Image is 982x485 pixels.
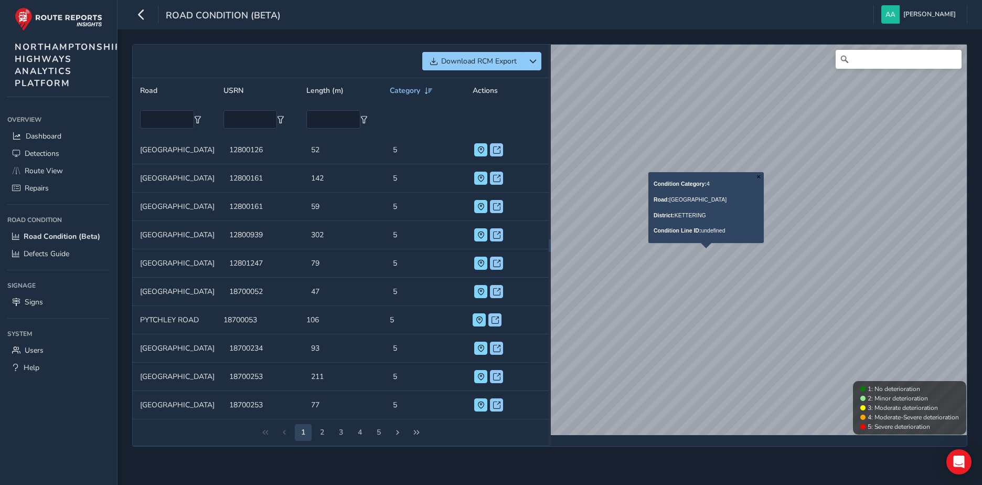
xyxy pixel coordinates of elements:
button: Page 5 [351,424,368,441]
td: 77 [304,391,386,419]
td: 12800161 [222,193,304,221]
span: 2: Minor deterioration [868,394,928,403]
td: 18700253 [222,363,304,391]
a: Signs [7,293,110,311]
div: Signage [7,278,110,293]
td: [GEOGRAPHIC_DATA] [133,193,222,221]
span: Repairs [25,183,49,193]
div: System [7,326,110,342]
td: 5 [386,334,467,363]
span: Category [390,86,420,96]
td: 18700053 [216,306,300,334]
span: Road [140,86,157,96]
td: 12801247 [222,249,304,278]
td: 93 [304,334,386,363]
a: Users [7,342,110,359]
div: Overview [7,112,110,128]
div: Open Intercom Messenger [946,449,972,475]
span: [GEOGRAPHIC_DATA] [669,196,727,203]
td: 302 [304,221,386,249]
button: Filter [360,116,368,123]
button: [PERSON_NAME] [881,5,959,24]
span: undefined [701,227,725,234]
td: 211 [304,363,386,391]
button: Page 2 [295,424,312,441]
button: Download RCM Export [422,52,524,70]
span: KETTERING [675,212,706,218]
button: Page 6 [370,424,387,441]
td: 18700234 [222,334,304,363]
td: [GEOGRAPHIC_DATA] [133,164,222,193]
td: 12800939 [222,221,304,249]
td: [GEOGRAPHIC_DATA] [133,249,222,278]
td: 47 [304,278,386,306]
a: Dashboard [7,128,110,145]
td: [GEOGRAPHIC_DATA] [133,334,222,363]
input: Search [836,50,962,69]
span: 3: Moderate deterioration [868,404,938,412]
span: Users [25,345,44,355]
td: 5 [386,221,467,249]
button: Page 3 [314,424,330,441]
td: [GEOGRAPHIC_DATA] [133,391,222,419]
span: Defects Guide [24,249,69,259]
span: Actions [473,86,498,96]
td: 5 [386,391,467,419]
span: [PERSON_NAME] [903,5,956,24]
td: 5 [386,136,467,164]
p: Road: [654,196,759,204]
td: 106 [299,306,382,334]
span: Detections [25,149,59,159]
p: Condition Category: [654,180,759,188]
td: 5 [386,278,467,306]
td: 52 [304,136,386,164]
td: 5 [386,164,467,193]
span: Download RCM Export [441,56,517,66]
span: Help [24,363,39,373]
button: Filter [194,116,201,123]
a: Route View [7,162,110,180]
canvas: Map [551,45,967,435]
span: USRN [223,86,243,96]
span: Length (m) [306,86,344,96]
img: diamond-layout [881,5,900,24]
span: 4: Moderate-Severe deterioration [868,413,959,421]
p: District: [654,212,759,220]
span: 5: Severe deterioration [868,423,930,431]
span: Road Condition (Beta) [24,231,100,241]
button: Next Page [389,424,406,441]
span: Signs [25,297,43,307]
td: PYTCHLEY ROAD [133,306,216,334]
td: [GEOGRAPHIC_DATA] [133,363,222,391]
td: [GEOGRAPHIC_DATA] [133,221,222,249]
button: Filter [277,116,284,123]
td: [GEOGRAPHIC_DATA] [133,278,222,306]
td: 5 [386,249,467,278]
td: 142 [304,164,386,193]
button: Page 4 [333,424,349,441]
span: NORTHAMPTONSHIRE HIGHWAYS ANALYTICS PLATFORM [15,41,129,89]
img: rr logo [15,7,102,31]
td: 79 [304,249,386,278]
td: 18700052 [222,278,304,306]
td: 5 [382,306,466,334]
span: Route View [25,166,63,176]
div: Road Condition [7,212,110,228]
span: 1: No deterioration [868,385,920,393]
span: Road Condition (Beta) [166,9,281,24]
a: Defects Guide [7,245,110,262]
td: 12800161 [222,164,304,193]
td: 18700253 [222,391,304,419]
td: 12800126 [222,136,304,164]
a: Help [7,359,110,376]
a: Road Condition (Beta) [7,228,110,245]
td: 5 [386,363,467,391]
button: Last Page [408,424,425,441]
td: [GEOGRAPHIC_DATA] [133,136,222,164]
span: Dashboard [26,131,61,141]
a: Detections [7,145,110,162]
td: 59 [304,193,386,221]
td: 5 [386,193,467,221]
span: 4 [707,181,710,187]
p: Condition Line ID: [654,227,759,235]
